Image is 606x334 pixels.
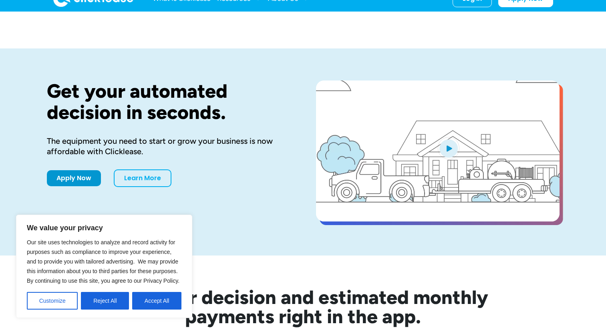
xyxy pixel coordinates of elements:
[27,292,78,310] button: Customize
[47,80,290,123] h1: Get your automated decision in seconds.
[81,292,129,310] button: Reject All
[16,215,192,318] div: We value your privacy
[438,137,459,159] img: Blue play button logo on a light blue circular background
[316,80,560,221] a: open lightbox
[132,292,181,310] button: Accept All
[79,288,527,326] h2: See your decision and estimated monthly payments right in the app.
[47,136,290,157] div: The equipment you need to start or grow your business is now affordable with Clicklease.
[114,169,171,187] a: Learn More
[47,170,101,186] a: Apply Now
[27,239,179,284] span: Our site uses technologies to analyze and record activity for purposes such as compliance to impr...
[27,223,181,233] p: We value your privacy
